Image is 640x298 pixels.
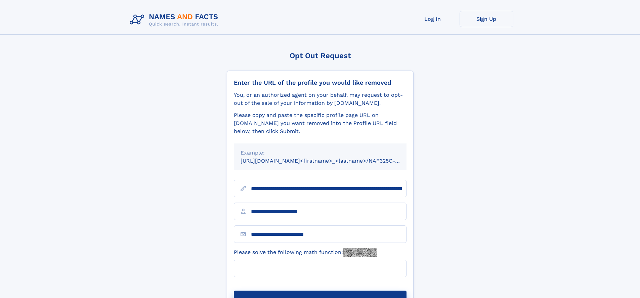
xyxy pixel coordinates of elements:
a: Sign Up [460,11,513,27]
div: Example: [241,149,400,157]
small: [URL][DOMAIN_NAME]<firstname>_<lastname>/NAF325G-xxxxxxxx [241,158,419,164]
div: Enter the URL of the profile you would like removed [234,79,407,86]
div: You, or an authorized agent on your behalf, may request to opt-out of the sale of your informatio... [234,91,407,107]
img: Logo Names and Facts [127,11,224,29]
label: Please solve the following math function: [234,248,377,257]
div: Please copy and paste the specific profile page URL on [DOMAIN_NAME] you want removed into the Pr... [234,111,407,135]
div: Opt Out Request [227,51,414,60]
a: Log In [406,11,460,27]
